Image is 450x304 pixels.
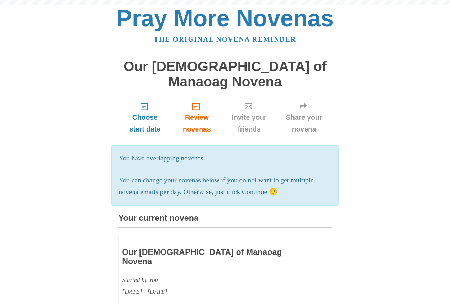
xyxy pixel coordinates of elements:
p: You can change your novenas below if you do not want to get multiple novena emails per day. Other... [119,175,332,198]
a: Share your novena [276,96,332,139]
span: Invite your friends [229,112,269,135]
h1: Our [DEMOGRAPHIC_DATA] of Manaoag Novena [118,59,332,89]
div: Started by You [122,274,286,286]
div: [DATE] - [DATE] [122,286,286,298]
a: Invite your friends [222,96,276,139]
span: Choose start date [126,112,165,135]
a: Pray More Novenas [116,5,334,31]
a: Choose start date [118,96,172,139]
a: Review novenas [171,96,222,139]
h3: Your current novena [118,214,332,228]
span: Share your novena [284,112,325,135]
span: Review novenas [179,112,215,135]
p: You have overlapping novenas. [119,153,332,164]
h3: Our [DEMOGRAPHIC_DATA] of Manaoag Novena [122,248,286,266]
a: The original novena reminder [154,36,296,43]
